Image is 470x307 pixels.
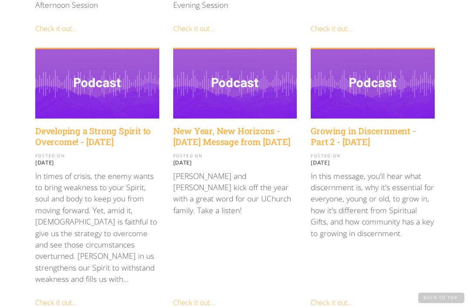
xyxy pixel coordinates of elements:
[173,49,297,119] img: New Year, New Horizons - Sunday Message from January 15, 2023
[173,125,297,147] a: New Year, New Horizons - [DATE] Message from [DATE]
[311,49,435,119] img: Growing in Discernment - Part 2 - May 15th, 2022
[311,24,352,33] a: Check it out...
[173,159,297,166] p: [DATE]
[35,159,159,166] p: [DATE]
[311,170,435,239] p: In this message, you'll hear what discernment is, why it's essential for everyone, young or old, ...
[35,170,159,285] p: In times of crisis, the enemy wants to bring weakness to your Spirit, soul and body to keep you f...
[35,125,159,147] a: Developing a Strong Spirit to Overcome! - [DATE]
[311,159,435,166] p: [DATE]
[35,49,159,119] img: Developing a Strong Spirit to Overcome! - February 12, 2023
[173,170,297,216] p: [PERSON_NAME] and [PERSON_NAME] kick off the year with a great word for our UChurch family. Take ...
[418,293,464,303] a: Back to Top
[35,154,159,158] div: POSTED ON
[173,24,215,33] a: Check it out...
[35,24,77,33] a: Check it out...
[311,154,435,158] div: POSTED ON
[173,154,297,158] div: POSTED ON
[311,125,435,147] a: Growing in Discernment - Part 2 - [DATE]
